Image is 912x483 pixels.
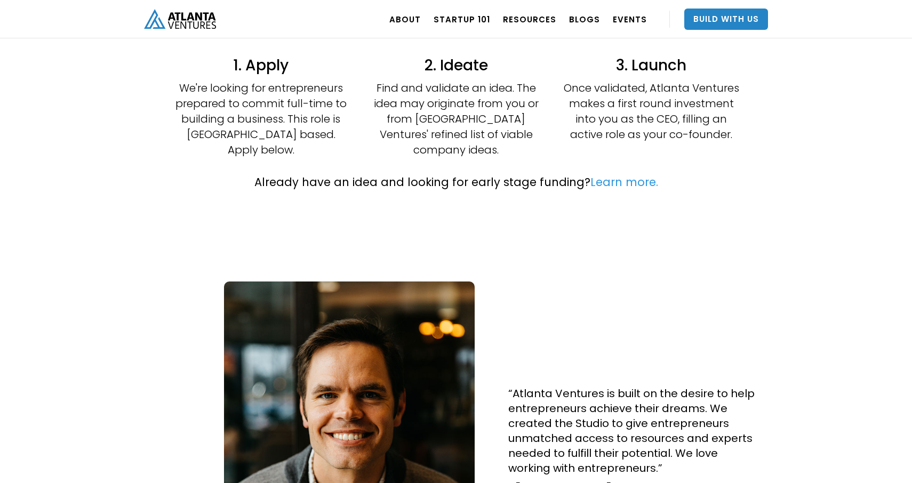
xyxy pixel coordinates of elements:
a: RESOURCES [503,4,556,34]
h4: 3. Launch [563,55,739,75]
p: We're looking for entrepreneurs prepared to commit full-time to building a business. This role is... [173,80,349,158]
p: Already have an idea and looking for early stage funding? [254,174,658,191]
a: Startup 101 [434,4,490,34]
h4: 2. Ideate [368,55,544,75]
a: Learn more. [590,174,658,190]
h4: 1. Apply [173,55,349,75]
a: Build With Us [684,9,768,30]
a: BLOGS [569,4,600,34]
p: Once validated, Atlanta Ventures makes a first round investment into you as the CEO, filling an a... [563,80,739,142]
h4: “Atlanta Ventures is built on the desire to help entrepreneurs achieve their dreams. We created t... [508,386,759,476]
p: Find and validate an idea. The idea may originate from you or from [GEOGRAPHIC_DATA] Ventures' re... [368,80,544,158]
a: ABOUT [389,4,421,34]
a: EVENTS [613,4,647,34]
